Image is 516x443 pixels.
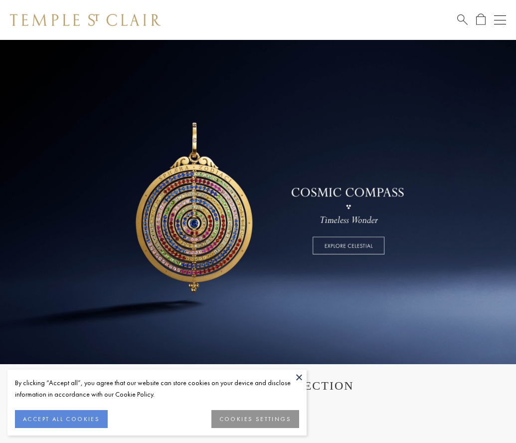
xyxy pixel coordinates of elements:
img: Temple St. Clair [10,14,161,26]
button: ACCEPT ALL COOKIES [15,410,108,428]
button: Open navigation [494,14,506,26]
a: Open Shopping Bag [476,13,486,26]
button: COOKIES SETTINGS [211,410,299,428]
a: Search [457,13,468,26]
div: By clicking “Accept all”, you agree that our website can store cookies on your device and disclos... [15,377,299,400]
